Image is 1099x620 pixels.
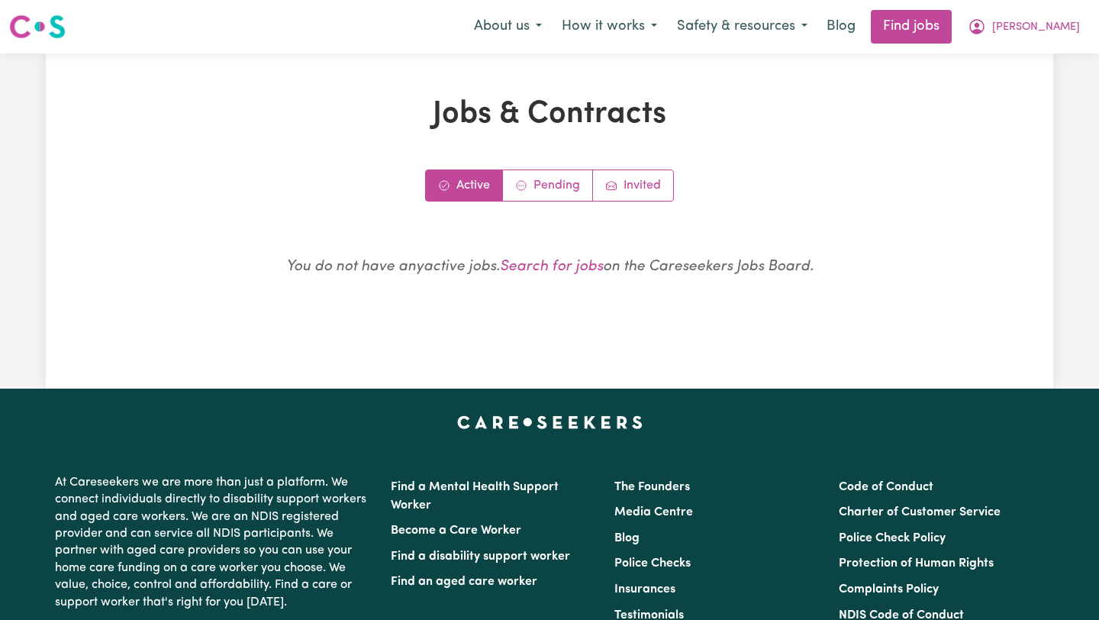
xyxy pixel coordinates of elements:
a: Job invitations [593,170,673,201]
a: Police Checks [614,557,691,570]
a: Code of Conduct [839,481,933,493]
a: Active jobs [426,170,503,201]
span: [PERSON_NAME] [992,19,1080,36]
h1: Jobs & Contracts [139,96,960,133]
a: Police Check Policy [839,532,946,544]
a: The Founders [614,481,690,493]
button: My Account [958,11,1090,43]
a: Insurances [614,583,675,596]
button: Safety & resources [667,11,817,43]
a: Blog [817,10,865,44]
a: Complaints Policy [839,583,939,596]
a: Careseekers logo [9,9,66,44]
a: Media Centre [614,506,693,518]
img: Careseekers logo [9,13,66,40]
p: At Careseekers we are more than just a platform. We connect individuals directly to disability su... [55,468,372,617]
button: About us [464,11,552,43]
a: Blog [614,532,640,544]
a: Become a Care Worker [391,525,521,537]
a: Search for jobs [500,260,603,274]
em: You do not have any active jobs . on the Careseekers Jobs Board. [286,260,814,274]
a: Protection of Human Rights [839,557,994,570]
a: Contracts pending review [503,170,593,201]
a: Careseekers home page [457,416,643,428]
a: Find a Mental Health Support Worker [391,481,559,512]
a: Charter of Customer Service [839,506,1001,518]
a: Find jobs [871,10,952,44]
a: Find an aged care worker [391,576,537,588]
button: How it works [552,11,667,43]
a: Find a disability support worker [391,551,570,563]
